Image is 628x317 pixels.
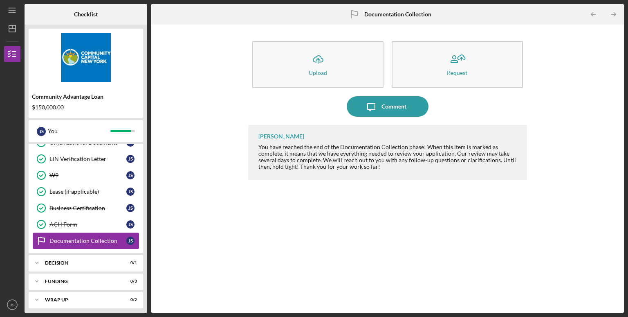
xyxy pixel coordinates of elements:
b: Documentation Collection [364,11,431,18]
div: J S [126,204,135,212]
div: W9 [49,172,126,179]
div: EIN Verification Letter [49,156,126,162]
a: Lease (if applicable)JS [33,183,139,200]
div: Community Advantage Loan [32,93,140,100]
div: Lease (if applicable) [49,188,126,195]
a: EIN Verification LetterJS [33,151,139,167]
div: You [48,124,110,138]
text: JS [10,303,14,307]
div: Wrap up [45,297,117,302]
div: Request [447,70,467,76]
button: Upload [252,41,384,88]
div: Upload [309,70,327,76]
div: $150,000.00 [32,104,140,111]
img: Product logo [29,33,143,82]
a: ACH FormJS [33,216,139,233]
div: Decision [45,260,117,265]
div: 0 / 1 [122,260,137,265]
button: JS [4,297,20,313]
div: Comment [381,96,406,117]
div: Documentation Collection [49,238,126,244]
div: 0 / 2 [122,297,137,302]
a: Documentation CollectionJS [33,233,139,249]
div: Funding [45,279,117,284]
div: J S [126,237,135,245]
div: J S [126,171,135,179]
div: Business Certification [49,205,126,211]
div: J S [126,220,135,229]
div: J S [126,188,135,196]
button: Request [392,41,523,88]
b: Checklist [74,11,98,18]
a: Business CertificationJS [33,200,139,216]
div: J S [126,155,135,163]
div: ACH Form [49,221,126,228]
div: J S [37,127,46,136]
div: [PERSON_NAME] [258,133,304,140]
div: You have reached the end of the Documentation Collection phase! When this item is marked as compl... [258,144,519,170]
div: 0 / 3 [122,279,137,284]
a: W9JS [33,167,139,183]
button: Comment [347,96,428,117]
